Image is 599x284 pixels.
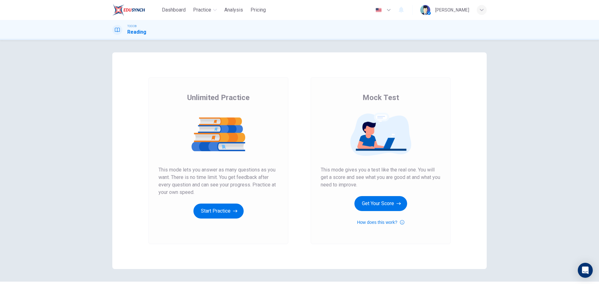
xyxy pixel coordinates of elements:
span: Mock Test [363,93,399,103]
span: This mode gives you a test like the real one. You will get a score and see what you are good at a... [321,166,441,189]
span: Practice [193,6,211,14]
span: Unlimited Practice [187,93,250,103]
img: en [375,8,382,12]
span: Dashboard [162,6,186,14]
span: Pricing [251,6,266,14]
a: EduSynch logo [112,4,159,16]
span: TOEIC® [127,24,137,28]
img: Profile picture [420,5,430,15]
button: Analysis [222,4,246,16]
button: Start Practice [193,204,244,219]
img: EduSynch logo [112,4,145,16]
div: [PERSON_NAME] [435,6,469,14]
h1: Reading [127,28,146,36]
button: How does this work? [357,219,404,226]
span: This mode lets you answer as many questions as you want. There is no time limit. You get feedback... [158,166,278,196]
button: Pricing [248,4,268,16]
button: Practice [191,4,219,16]
button: Get Your Score [354,196,407,211]
button: Dashboard [159,4,188,16]
div: Open Intercom Messenger [578,263,593,278]
span: Analysis [224,6,243,14]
